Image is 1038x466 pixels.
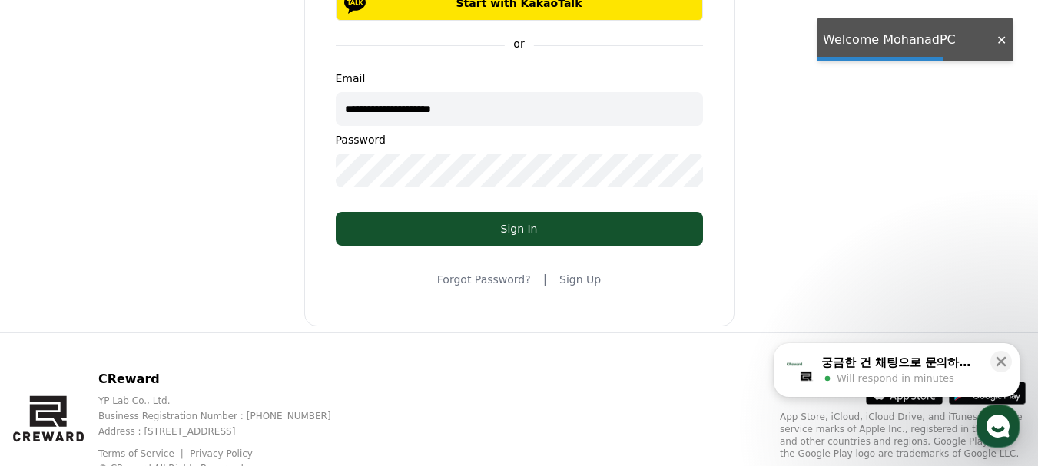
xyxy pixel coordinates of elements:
[504,36,533,51] p: or
[5,339,101,377] a: Home
[98,370,356,388] p: CReward
[190,448,253,459] a: Privacy Policy
[336,132,703,147] p: Password
[336,71,703,86] p: Email
[98,395,356,407] p: YP Lab Co., Ltd.
[437,272,531,287] a: Forgot Password?
[780,411,1026,460] p: App Store, iCloud, iCloud Drive, and iTunes Store are service marks of Apple Inc., registered in ...
[98,410,356,422] p: Business Registration Number : [PHONE_NUMBER]
[98,425,356,438] p: Address : [STREET_ADDRESS]
[227,362,265,374] span: Settings
[198,339,295,377] a: Settings
[559,272,601,287] a: Sign Up
[336,212,703,246] button: Sign In
[98,448,186,459] a: Terms of Service
[128,362,173,375] span: Messages
[101,339,198,377] a: Messages
[39,362,66,374] span: Home
[543,270,547,289] span: |
[366,221,672,236] div: Sign In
